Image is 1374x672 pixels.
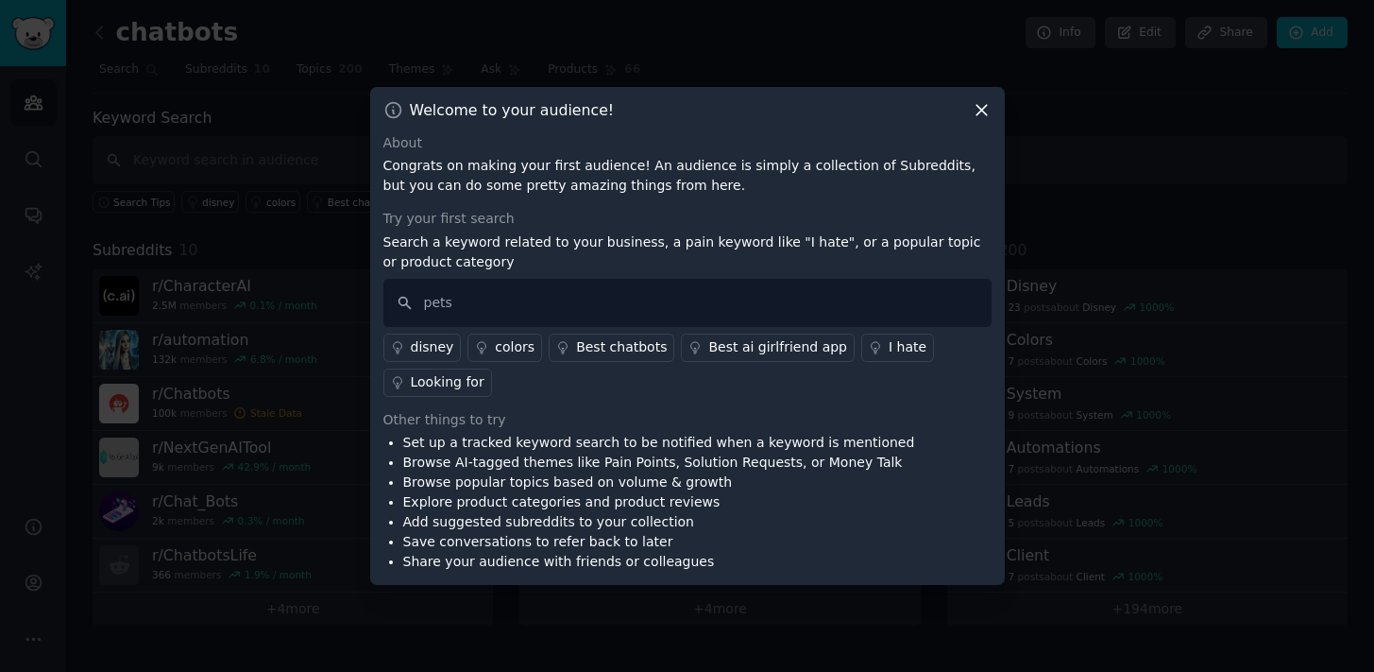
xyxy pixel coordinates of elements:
[403,492,915,512] li: Explore product categories and product reviews
[495,337,534,357] div: colors
[411,337,454,357] div: disney
[383,279,992,327] input: Keyword search in audience
[383,133,992,153] div: About
[889,337,926,357] div: I hate
[411,372,484,392] div: Looking for
[383,334,462,362] a: disney
[383,209,992,229] div: Try your first search
[383,369,492,397] a: Looking for
[861,334,934,362] a: I hate
[410,100,615,120] h3: Welcome to your audience!
[403,433,915,453] li: Set up a tracked keyword search to be notified when a keyword is mentioned
[403,532,915,552] li: Save conversations to refer back to later
[403,512,915,532] li: Add suggested subreddits to your collection
[576,337,667,357] div: Best chatbots
[708,337,847,357] div: Best ai girlfriend app
[383,156,992,196] p: Congrats on making your first audience! An audience is simply a collection of Subreddits, but you...
[403,453,915,473] li: Browse AI-tagged themes like Pain Points, Solution Requests, or Money Talk
[467,334,542,362] a: colors
[383,410,992,430] div: Other things to try
[383,233,992,272] p: Search a keyword related to your business, a pain keyword like "I hate", or a popular topic or pr...
[403,473,915,492] li: Browse popular topics based on volume & growth
[403,552,915,572] li: Share your audience with friends or colleagues
[549,334,674,362] a: Best chatbots
[681,334,855,362] a: Best ai girlfriend app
